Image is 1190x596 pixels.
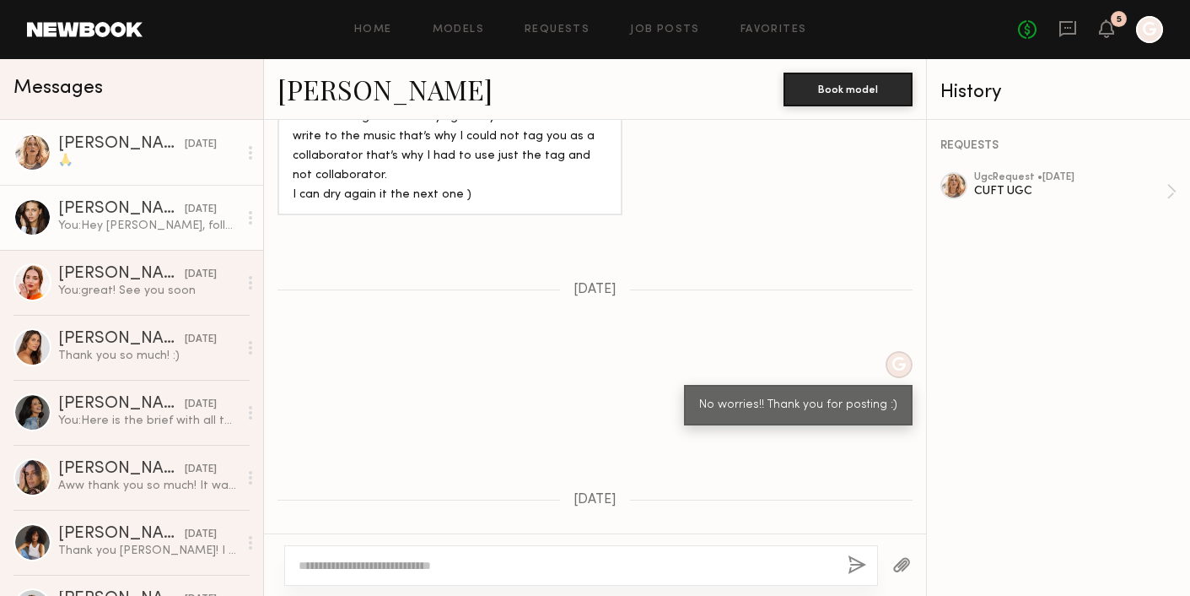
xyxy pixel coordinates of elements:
div: [PERSON_NAME] [58,396,185,413]
div: CUFT UGC [974,183,1166,199]
div: [DATE] [185,397,217,413]
div: [PERSON_NAME] [58,461,185,478]
div: Aww thank you so much! It was so fun and you all have such great energy! Thank you for everything... [58,478,238,494]
div: History [940,83,1177,102]
div: 5 [1117,15,1122,24]
div: I actually did try to tag you as collaborator, but it didn’t let me Instagram was saying that you... [293,89,607,205]
div: REQUESTS [940,140,1177,152]
span: [DATE] [573,283,617,297]
div: [PERSON_NAME] [58,136,185,153]
div: [PERSON_NAME] [58,526,185,543]
div: 🙏 [58,153,238,169]
div: [DATE] [185,462,217,478]
div: You: great! See you soon [58,283,238,299]
div: You: Hey [PERSON_NAME], following up on this once again. Are you able to make the edits to the UGC? [58,218,238,234]
div: [PERSON_NAME] [58,266,185,283]
button: Book model [783,73,913,106]
a: Book model [783,81,913,95]
span: [DATE] [573,493,617,507]
div: ugc Request • [DATE] [974,172,1166,183]
div: [PERSON_NAME] [58,331,185,348]
span: Messages [13,79,103,98]
div: [DATE] [185,137,217,153]
a: Requests [525,24,590,35]
div: No worries!! Thank you for posting :) [699,396,897,415]
div: Thank you [PERSON_NAME]! I had so so so much fun :) thank you for the new goodies as well! [58,543,238,559]
div: Thank you so much! :) [58,348,238,364]
a: G [1136,16,1163,43]
a: Job Posts [630,24,700,35]
a: Favorites [740,24,807,35]
div: [DATE] [185,267,217,283]
a: Home [354,24,392,35]
div: [DATE] [185,202,217,218]
a: [PERSON_NAME] [277,71,493,107]
a: ugcRequest •[DATE]CUFT UGC [974,172,1177,211]
div: [DATE] [185,527,217,543]
div: [DATE] [185,332,217,348]
a: Models [433,24,484,35]
div: [PERSON_NAME] [58,201,185,218]
div: You: Here is the brief with all the info you should need! Please let me know if you have any ques... [58,413,238,429]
